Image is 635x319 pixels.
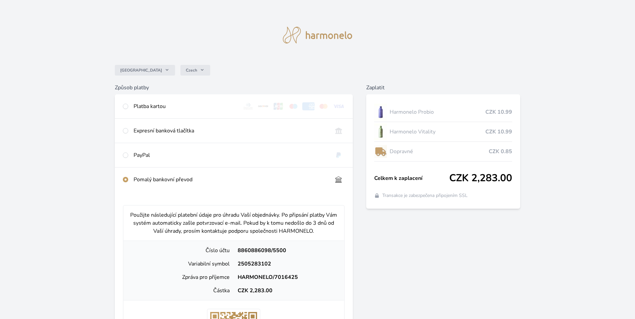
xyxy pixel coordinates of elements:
[242,102,254,110] img: diners.svg
[390,108,486,116] span: Harmonelo Probio
[374,104,387,120] img: CLEAN_PROBIO_se_stinem_x-lo.jpg
[332,176,345,184] img: bankTransfer_IBAN.svg
[317,102,330,110] img: mc.svg
[283,27,352,43] img: logo.svg
[134,176,327,184] div: Pomalý bankovní převod
[287,102,300,110] img: maestro.svg
[332,151,345,159] img: paypal.svg
[234,246,338,254] div: 8860886098/5500
[302,102,315,110] img: amex.svg
[489,147,512,155] span: CZK 0.85
[129,246,234,254] div: Číslo účtu
[134,127,327,135] div: Expresní banková tlačítka
[366,84,521,92] h6: Zaplatit
[115,84,353,92] h6: Způsob platby
[234,273,338,281] div: HARMONELO/7016425
[129,287,234,295] div: Částka
[332,102,345,110] img: visa.svg
[134,151,327,159] div: PayPal
[272,102,285,110] img: jcb.svg
[374,123,387,140] img: CLEAN_VITALITY_se_stinem_x-lo.jpg
[374,174,450,182] span: Celkem k zaplacení
[257,102,269,110] img: discover.svg
[129,273,234,281] div: Zpráva pro příjemce
[115,65,175,76] button: [GEOGRAPHIC_DATA]
[390,128,486,136] span: Harmonelo Vitality
[390,147,489,155] span: Dopravné
[129,211,339,235] p: Použijte následující platební údaje pro úhradu Vaší objednávky. Po připsání platby Vám systém aut...
[186,68,197,73] span: Czech
[129,260,234,268] div: Variabilní symbol
[374,143,387,160] img: delivery-lo.png
[234,287,338,295] div: CZK 2,283.00
[332,127,345,135] img: onlineBanking_CZ.svg
[234,260,338,268] div: 2505283102
[134,102,237,110] div: Platba kartou
[485,128,512,136] span: CZK 10.99
[382,192,468,199] span: Transakce je zabezpečena připojením SSL
[120,68,162,73] span: [GEOGRAPHIC_DATA]
[485,108,512,116] span: CZK 10.99
[449,172,512,184] span: CZK 2,283.00
[180,65,210,76] button: Czech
